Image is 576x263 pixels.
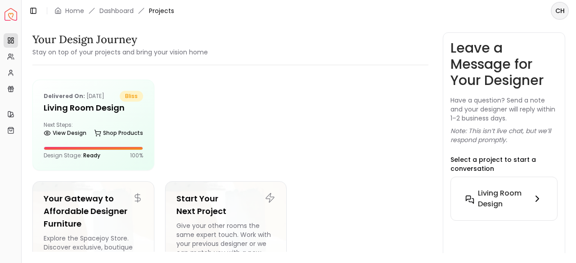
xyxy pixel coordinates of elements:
[4,8,17,21] a: Spacejoy
[44,92,85,100] b: Delivered on:
[450,155,558,173] p: Select a project to start a conversation
[450,126,558,144] p: Note: This isn’t live chat, but we’ll respond promptly.
[130,152,143,159] p: 100 %
[94,127,143,139] a: Shop Products
[552,3,568,19] span: CH
[458,184,550,213] button: Living Room design
[44,102,143,114] h5: Living Room design
[478,188,528,210] h6: Living Room design
[176,192,276,218] h5: Start Your Next Project
[4,8,17,21] img: Spacejoy Logo
[44,192,143,230] h5: Your Gateway to Affordable Designer Furniture
[32,32,208,47] h3: Your Design Journey
[551,2,569,20] button: CH
[44,121,143,139] div: Next Steps:
[44,127,86,139] a: View Design
[32,48,208,57] small: Stay on top of your projects and bring your vision home
[83,152,100,159] span: Ready
[450,96,558,123] p: Have a question? Send a note and your designer will reply within 1–2 business days.
[44,91,104,102] p: [DATE]
[149,6,174,15] span: Projects
[450,40,558,89] h3: Leave a Message for Your Designer
[54,6,174,15] nav: breadcrumb
[44,152,100,159] p: Design Stage:
[65,6,84,15] a: Home
[120,91,143,102] span: bliss
[99,6,134,15] a: Dashboard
